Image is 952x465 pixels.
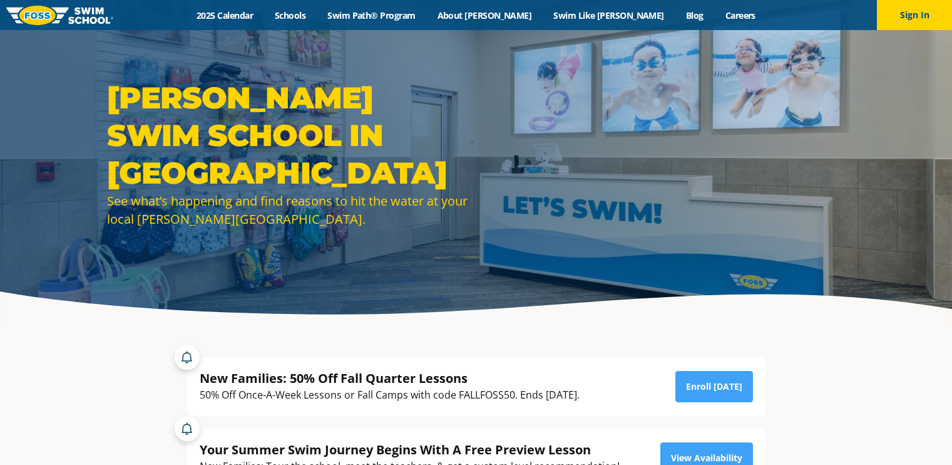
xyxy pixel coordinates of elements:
[200,441,620,458] div: Your Summer Swim Journey Begins With A Free Preview Lesson
[200,387,580,404] div: 50% Off Once-A-Week Lessons or Fall Camps with code FALLFOSS50. Ends [DATE].
[186,9,264,21] a: 2025 Calendar
[675,371,753,402] a: Enroll [DATE]
[426,9,543,21] a: About [PERSON_NAME]
[317,9,426,21] a: Swim Path® Program
[264,9,317,21] a: Schools
[675,9,714,21] a: Blog
[107,79,470,192] h1: [PERSON_NAME] Swim School in [GEOGRAPHIC_DATA]
[6,6,113,25] img: FOSS Swim School Logo
[543,9,675,21] a: Swim Like [PERSON_NAME]
[714,9,766,21] a: Careers
[107,192,470,228] div: See what’s happening and find reasons to hit the water at your local [PERSON_NAME][GEOGRAPHIC_DATA].
[200,370,580,387] div: New Families: 50% Off Fall Quarter Lessons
